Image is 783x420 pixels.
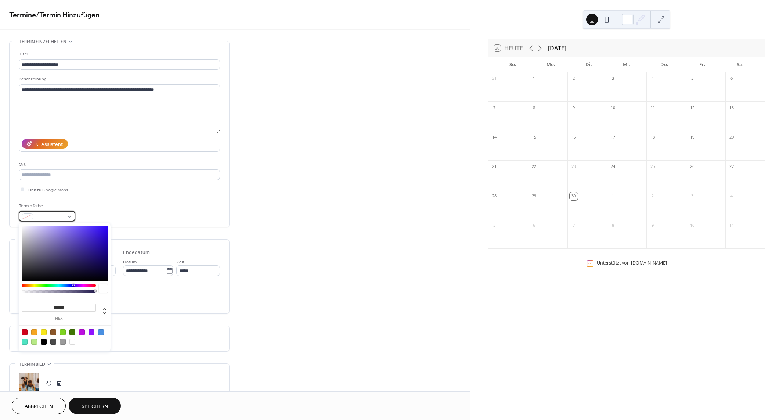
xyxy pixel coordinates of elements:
div: 31 [490,75,498,83]
div: 1 [530,75,538,83]
div: 27 [728,163,736,171]
a: [DOMAIN_NAME] [631,260,667,266]
div: 23 [570,163,578,171]
div: Mi. [608,57,646,72]
div: 14 [490,133,498,141]
div: 20 [728,133,736,141]
span: / Termin Hinzufügen [36,8,100,22]
div: 6 [530,222,538,230]
div: So. [494,57,532,72]
div: KI-Assistent [35,141,63,148]
div: 8 [609,222,617,230]
div: 9 [570,104,578,112]
div: 22 [530,163,538,171]
div: 21 [490,163,498,171]
div: 26 [688,163,696,171]
div: 29 [530,192,538,200]
div: #000000 [41,339,47,345]
div: #417505 [69,329,75,335]
div: 2 [649,192,657,200]
div: Sa. [721,57,759,72]
div: 30 [570,192,578,200]
div: #50E3C2 [22,339,28,345]
div: #9013FE [89,329,94,335]
div: 17 [609,133,617,141]
div: Ort [19,161,219,168]
div: [DATE] [548,44,566,53]
div: #F5A623 [31,329,37,335]
button: Speichern [69,398,121,414]
div: 2 [570,75,578,83]
div: 16 [570,133,578,141]
div: 7 [490,104,498,112]
div: #8B572A [50,329,56,335]
span: Speichern [82,403,108,410]
div: 18 [649,133,657,141]
div: 3 [609,75,617,83]
div: Terminfarbe [19,202,74,210]
div: 4 [728,192,736,200]
div: 28 [490,192,498,200]
div: 3 [688,192,696,200]
label: hex [22,317,96,321]
span: Termin einzelheiten [19,38,66,46]
div: 11 [728,222,736,230]
div: #FFFFFF [69,339,75,345]
span: Abbrechen [25,403,53,410]
span: Datum [123,258,137,266]
div: 12 [688,104,696,112]
div: 7 [570,222,578,230]
div: Endedatum [123,249,150,256]
div: 25 [649,163,657,171]
a: Termine [9,8,36,22]
div: Di. [570,57,607,72]
div: 4 [649,75,657,83]
div: Unterstützt von [597,260,667,266]
div: 15 [530,133,538,141]
div: #F8E71C [41,329,47,335]
div: 6 [728,75,736,83]
div: #9B9B9B [60,339,66,345]
button: KI-Assistent [22,139,68,149]
div: 5 [688,75,696,83]
span: Termin bild [19,360,45,368]
div: Mo. [532,57,570,72]
div: #D0021B [22,329,28,335]
div: Fr. [683,57,721,72]
div: 10 [688,222,696,230]
button: Abbrechen [12,398,66,414]
div: 5 [490,222,498,230]
div: 8 [530,104,538,112]
div: #4A4A4A [50,339,56,345]
div: Titel [19,50,219,58]
div: 24 [609,163,617,171]
div: ; [19,373,39,394]
span: Link zu Google Maps [28,186,68,194]
div: 11 [649,104,657,112]
div: 10 [609,104,617,112]
div: #BD10E0 [79,329,85,335]
span: Zeit [176,258,185,266]
div: Do. [646,57,683,72]
div: Beschreibung [19,75,219,83]
div: #7ED321 [60,329,66,335]
div: #4A90E2 [98,329,104,335]
div: 9 [649,222,657,230]
div: 1 [609,192,617,200]
div: 19 [688,133,696,141]
div: 13 [728,104,736,112]
div: #B8E986 [31,339,37,345]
